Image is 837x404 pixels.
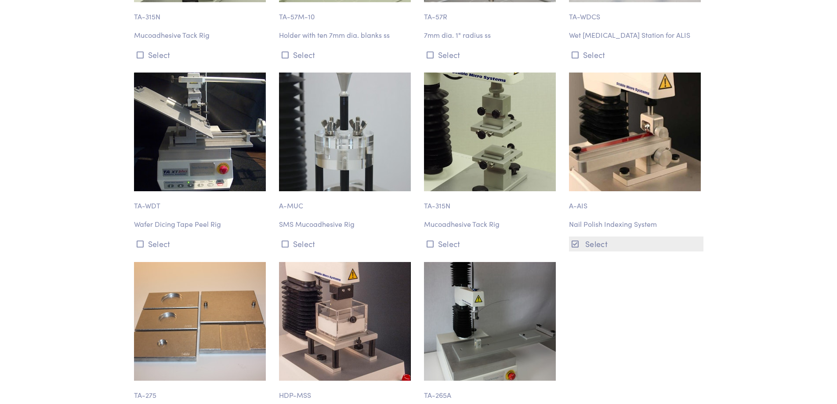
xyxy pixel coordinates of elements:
[279,237,413,251] button: Select
[134,73,266,191] img: wafer-dicing-tape-peel-rig.jpg
[134,237,268,251] button: Select
[424,73,556,191] img: ta-315n.jpg
[279,191,413,211] p: A-MUC
[134,47,268,62] button: Select
[569,47,703,62] button: Select
[569,73,701,191] img: cosmetic-a_ais-nail-polish-indexing-system-2.jpg
[424,191,558,211] p: TA-315N
[134,381,268,401] p: TA-275
[134,2,268,22] p: TA-315N
[279,2,413,22] p: TA-57M-10
[424,218,558,230] p: Mucoadhesive Tack Rig
[279,218,413,230] p: SMS Mucoadhesive Rig
[134,262,266,381] img: ta-275_soft-matter-test-kit-19.jpg
[569,218,703,230] p: Nail Polish Indexing System
[279,262,411,381] img: food-hdp_mss-mini-stickiness-system.jpg
[569,237,703,251] button: Select
[134,191,268,211] p: TA-WDT
[279,29,413,41] p: Holder with ten 7mm dia. blanks ss
[424,237,558,251] button: Select
[424,29,558,41] p: 7mm dia. 1" radius ss
[424,262,556,381] img: ta-265a_coefficient-of-friction-rig.jpg
[424,381,558,401] p: TA-265A
[569,29,703,41] p: Wet [MEDICAL_DATA] Station for ALIS
[569,191,703,211] p: A-AIS
[569,2,703,22] p: TA-WDCS
[134,29,268,41] p: Mucoadhesive Tack Rig
[279,73,411,191] img: a-muc-mucpadhesive-fixture.jpg
[279,381,413,401] p: HDP-MSS
[424,2,558,22] p: TA-57R
[279,47,413,62] button: Select
[134,218,268,230] p: Wafer Dicing Tape Peel Rig
[424,47,558,62] button: Select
